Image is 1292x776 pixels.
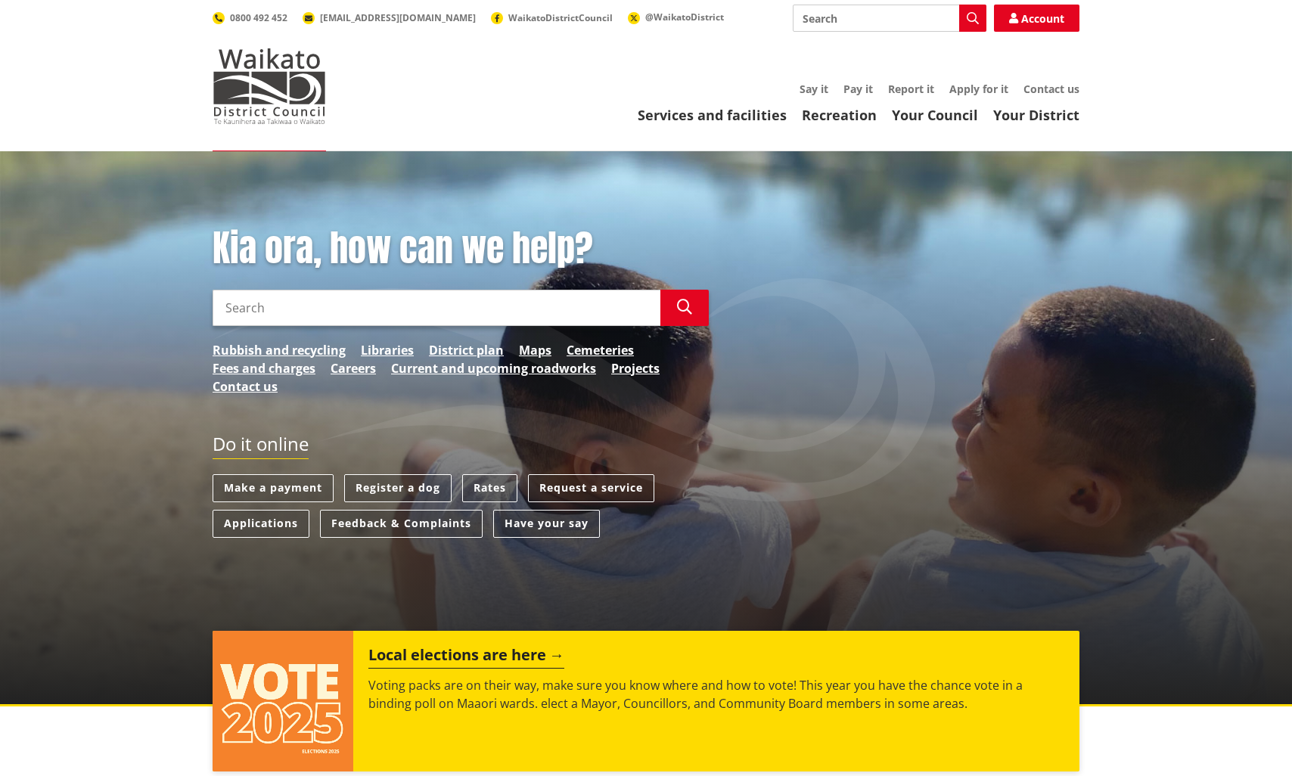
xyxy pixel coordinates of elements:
a: Applications [213,510,309,538]
img: Vote 2025 [213,631,353,771]
a: Careers [331,359,376,377]
a: Register a dog [344,474,452,502]
a: [EMAIL_ADDRESS][DOMAIN_NAME] [303,11,476,24]
a: Current and upcoming roadworks [391,359,596,377]
a: Projects [611,359,660,377]
p: Voting packs are on their way, make sure you know where and how to vote! This year you have the c... [368,676,1064,712]
a: Request a service [528,474,654,502]
a: Feedback & Complaints [320,510,483,538]
a: Make a payment [213,474,334,502]
h2: Local elections are here [368,646,564,669]
a: Fees and charges [213,359,315,377]
a: Apply for it [949,82,1008,96]
input: Search input [213,290,660,326]
a: Local elections are here Voting packs are on their way, make sure you know where and how to vote!... [213,631,1079,771]
a: District plan [429,341,504,359]
a: Have your say [493,510,600,538]
h1: Kia ora, how can we help? [213,227,709,271]
span: WaikatoDistrictCouncil [508,11,613,24]
a: Report it [888,82,934,96]
span: 0800 492 452 [230,11,287,24]
a: Your District [993,106,1079,124]
a: Maps [519,341,551,359]
a: Rates [462,474,517,502]
span: @WaikatoDistrict [645,11,724,23]
a: Rubbish and recycling [213,341,346,359]
h2: Do it online [213,433,309,460]
span: [EMAIL_ADDRESS][DOMAIN_NAME] [320,11,476,24]
a: Contact us [213,377,278,396]
a: Pay it [843,82,873,96]
a: Say it [800,82,828,96]
a: Services and facilities [638,106,787,124]
a: @WaikatoDistrict [628,11,724,23]
a: Account [994,5,1079,32]
img: Waikato District Council - Te Kaunihera aa Takiwaa o Waikato [213,48,326,124]
a: Contact us [1023,82,1079,96]
a: Recreation [802,106,877,124]
a: WaikatoDistrictCouncil [491,11,613,24]
a: 0800 492 452 [213,11,287,24]
a: Libraries [361,341,414,359]
a: Cemeteries [567,341,634,359]
input: Search input [793,5,986,32]
a: Your Council [892,106,978,124]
